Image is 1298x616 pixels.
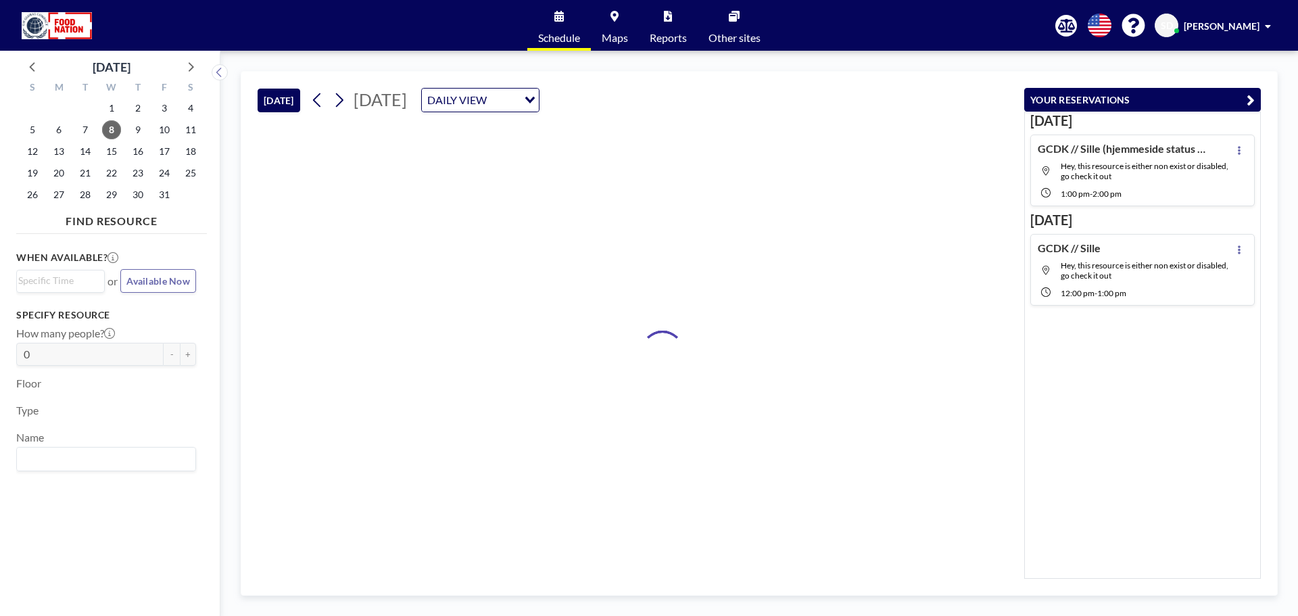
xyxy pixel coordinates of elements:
[49,142,68,161] span: Monday, October 13, 2025
[354,89,407,110] span: [DATE]
[16,209,207,228] h4: FIND RESOURCE
[425,91,489,109] span: DAILY VIEW
[1061,260,1228,281] span: Hey, this resource is either non exist or disabled, go check it out
[102,99,121,118] span: Wednesday, October 1, 2025
[1097,288,1126,298] span: 1:00 PM
[128,99,147,118] span: Thursday, October 2, 2025
[181,99,200,118] span: Saturday, October 4, 2025
[102,164,121,183] span: Wednesday, October 22, 2025
[258,89,300,112] button: [DATE]
[76,120,95,139] span: Tuesday, October 7, 2025
[23,164,42,183] span: Sunday, October 19, 2025
[102,120,121,139] span: Wednesday, October 8, 2025
[538,32,580,43] span: Schedule
[22,12,92,39] img: organization-logo
[72,80,99,97] div: T
[1030,212,1255,229] h3: [DATE]
[126,275,190,287] span: Available Now
[708,32,761,43] span: Other sites
[1038,241,1101,255] h4: GCDK // Sille
[1038,142,1207,156] h4: GCDK // Sille (hjemmeside status + opdateringer)
[177,80,203,97] div: S
[128,185,147,204] span: Thursday, October 30, 2025
[1184,20,1259,32] span: [PERSON_NAME]
[99,80,125,97] div: W
[650,32,687,43] span: Reports
[20,80,46,97] div: S
[181,120,200,139] span: Saturday, October 11, 2025
[17,270,104,291] div: Search for option
[1024,88,1261,112] button: YOUR RESERVATIONS
[76,185,95,204] span: Tuesday, October 28, 2025
[1090,189,1092,199] span: -
[18,273,97,288] input: Search for option
[1030,112,1255,129] h3: [DATE]
[76,164,95,183] span: Tuesday, October 21, 2025
[155,164,174,183] span: Friday, October 24, 2025
[46,80,72,97] div: M
[17,448,195,471] div: Search for option
[107,275,118,288] span: or
[49,120,68,139] span: Monday, October 6, 2025
[155,185,174,204] span: Friday, October 31, 2025
[128,120,147,139] span: Thursday, October 9, 2025
[1092,189,1122,199] span: 2:00 PM
[76,142,95,161] span: Tuesday, October 14, 2025
[23,185,42,204] span: Sunday, October 26, 2025
[155,120,174,139] span: Friday, October 10, 2025
[422,89,539,112] div: Search for option
[102,185,121,204] span: Wednesday, October 29, 2025
[128,164,147,183] span: Thursday, October 23, 2025
[491,91,516,109] input: Search for option
[49,164,68,183] span: Monday, October 20, 2025
[16,404,39,417] label: Type
[93,57,130,76] div: [DATE]
[155,142,174,161] span: Friday, October 17, 2025
[120,269,196,293] button: Available Now
[1061,189,1090,199] span: 1:00 PM
[1061,288,1095,298] span: 12:00 PM
[16,377,41,390] label: Floor
[23,142,42,161] span: Sunday, October 12, 2025
[16,327,115,340] label: How many people?
[1095,288,1097,298] span: -
[180,343,196,366] button: +
[49,185,68,204] span: Monday, October 27, 2025
[151,80,177,97] div: F
[102,142,121,161] span: Wednesday, October 15, 2025
[602,32,628,43] span: Maps
[16,431,44,444] label: Name
[181,142,200,161] span: Saturday, October 18, 2025
[18,450,188,468] input: Search for option
[16,309,196,321] h3: Specify resource
[155,99,174,118] span: Friday, October 3, 2025
[128,142,147,161] span: Thursday, October 16, 2025
[181,164,200,183] span: Saturday, October 25, 2025
[1161,20,1173,32] span: SD
[23,120,42,139] span: Sunday, October 5, 2025
[164,343,180,366] button: -
[124,80,151,97] div: T
[1061,161,1228,181] span: Hey, this resource is either non exist or disabled, go check it out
